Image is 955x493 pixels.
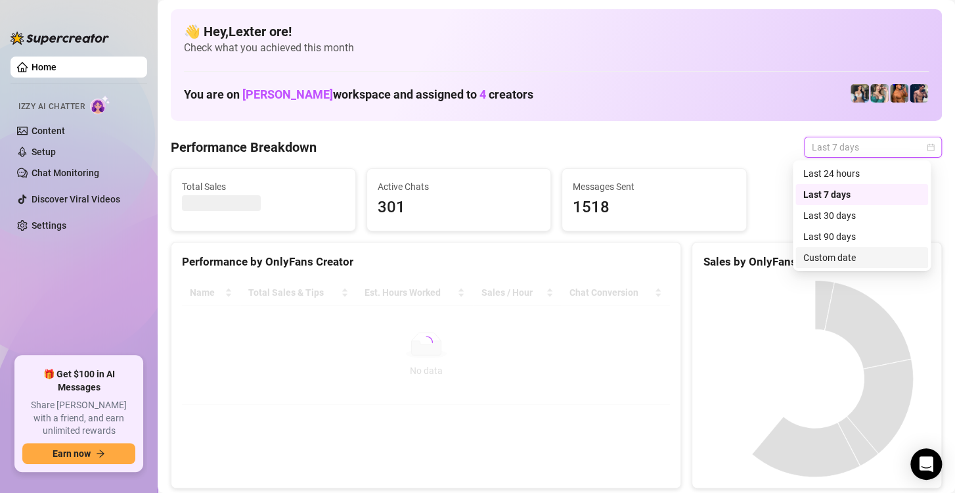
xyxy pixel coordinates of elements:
span: Total Sales [182,179,345,194]
button: Earn nowarrow-right [22,443,135,464]
span: Earn now [53,448,91,459]
img: AI Chatter [90,95,110,114]
div: Custom date [795,247,928,268]
span: arrow-right [96,449,105,458]
span: loading [420,336,433,349]
span: Messages Sent [573,179,736,194]
div: Last 24 hours [803,166,920,181]
h4: 👋 Hey, Lexter ore ! [184,22,929,41]
span: Check what you achieved this month [184,41,929,55]
h1: You are on workspace and assigned to creators [184,87,533,102]
a: Home [32,62,56,72]
div: Last 7 days [803,187,920,202]
div: Last 90 days [803,229,920,244]
div: Custom date [803,250,920,265]
span: 301 [378,195,541,220]
img: logo-BBDzfeDw.svg [11,32,109,45]
div: Sales by OnlyFans Creator [703,253,931,271]
div: Performance by OnlyFans Creator [182,253,670,271]
img: Zaddy [870,84,889,103]
img: Axel [910,84,928,103]
span: Izzy AI Chatter [18,101,85,113]
div: Last 24 hours [795,163,928,184]
span: calendar [927,143,935,151]
div: Last 7 days [795,184,928,205]
a: Chat Monitoring [32,168,99,178]
span: 🎁 Get $100 in AI Messages [22,368,135,394]
img: Katy [851,84,869,103]
div: Last 30 days [803,208,920,223]
span: Share [PERSON_NAME] with a friend, and earn unlimited rewards [22,399,135,438]
img: JG [890,84,908,103]
span: 1518 [573,195,736,220]
a: Setup [32,147,56,157]
a: Discover Viral Videos [32,194,120,204]
h4: Performance Breakdown [171,138,317,156]
div: Open Intercom Messenger [910,448,942,480]
span: Active Chats [378,179,541,194]
a: Settings [32,220,66,231]
div: Last 90 days [795,226,928,247]
div: Last 30 days [795,205,928,226]
a: Content [32,126,65,136]
span: Last 7 days [812,137,934,157]
span: [PERSON_NAME] [242,87,333,101]
span: 4 [479,87,486,101]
